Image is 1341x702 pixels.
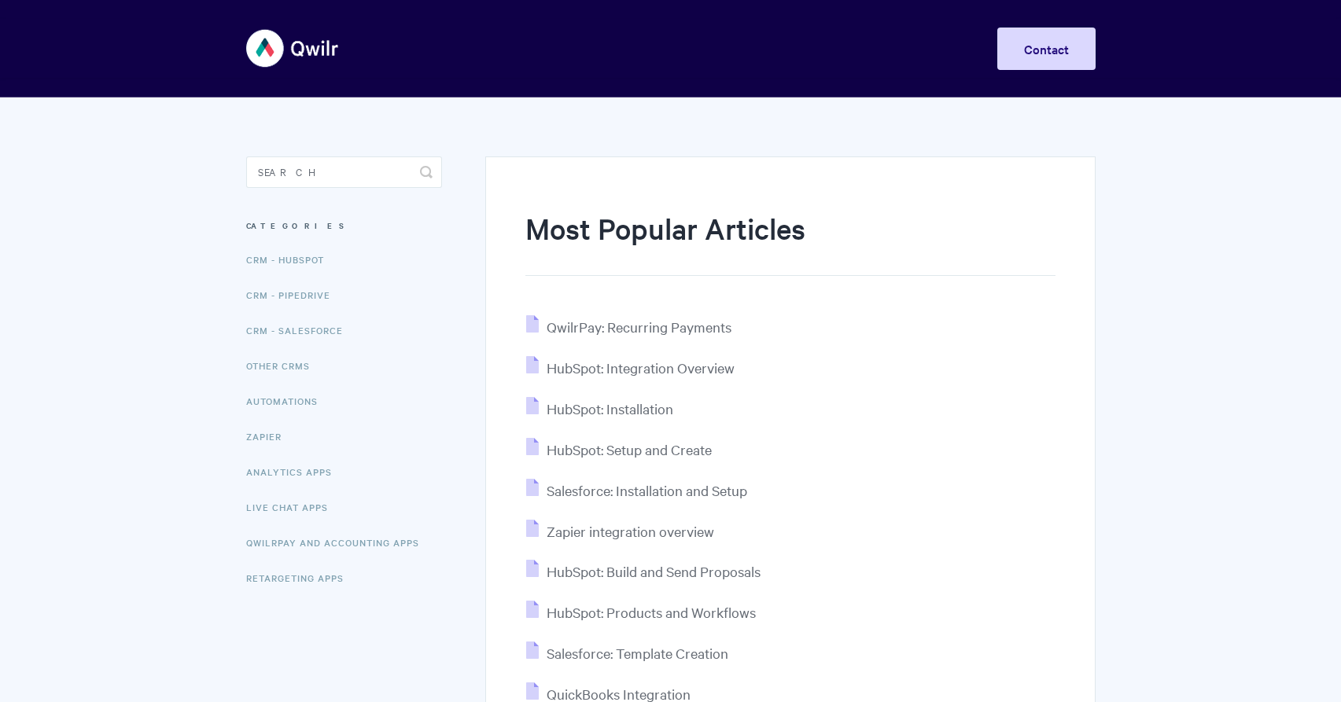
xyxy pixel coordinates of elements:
[526,522,714,540] a: Zapier integration overview
[526,318,731,336] a: QwilrPay: Recurring Payments
[246,279,342,311] a: CRM - Pipedrive
[246,19,340,78] img: Qwilr Help Center
[246,456,344,487] a: Analytics Apps
[526,358,735,377] a: HubSpot: Integration Overview
[526,399,673,417] a: HubSpot: Installation
[526,481,747,499] a: Salesforce: Installation and Setup
[997,28,1096,70] a: Contact
[547,603,756,621] span: HubSpot: Products and Workflows
[547,358,735,377] span: HubSpot: Integration Overview
[246,385,330,417] a: Automations
[246,350,322,381] a: Other CRMs
[246,211,442,240] h3: Categories
[525,208,1055,276] h1: Most Popular Articles
[547,522,714,540] span: Zapier integration overview
[526,440,712,458] a: HubSpot: Setup and Create
[526,562,761,580] a: HubSpot: Build and Send Proposals
[246,562,356,594] a: Retargeting Apps
[547,399,673,417] span: HubSpot: Installation
[526,644,728,662] a: Salesforce: Template Creation
[246,244,336,275] a: CRM - HubSpot
[246,527,431,558] a: QwilrPay and Accounting Apps
[547,481,747,499] span: Salesforce: Installation and Setup
[547,318,731,336] span: QwilrPay: Recurring Payments
[246,156,442,188] input: Search
[246,314,355,346] a: CRM - Salesforce
[547,644,728,662] span: Salesforce: Template Creation
[526,603,756,621] a: HubSpot: Products and Workflows
[547,562,761,580] span: HubSpot: Build and Send Proposals
[246,491,340,523] a: Live Chat Apps
[246,421,293,452] a: Zapier
[547,440,712,458] span: HubSpot: Setup and Create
